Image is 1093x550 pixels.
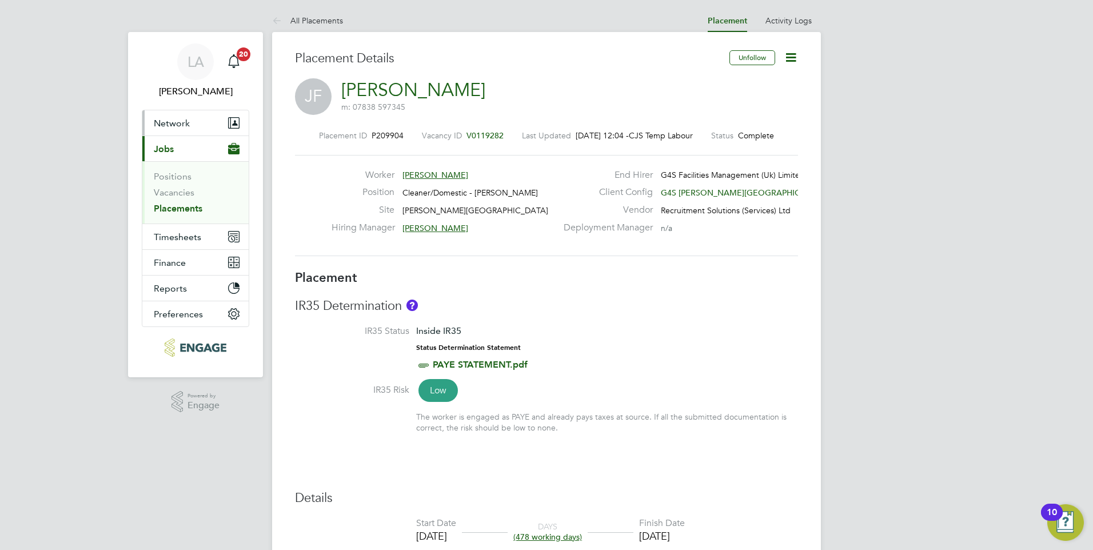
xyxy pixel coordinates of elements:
[708,16,747,26] a: Placement
[188,391,220,401] span: Powered by
[402,223,468,233] span: [PERSON_NAME]
[661,223,672,233] span: n/a
[154,232,201,242] span: Timesheets
[142,110,249,135] button: Network
[154,171,192,182] a: Positions
[639,517,685,529] div: Finish Date
[142,43,249,98] a: LA[PERSON_NAME]
[557,169,653,181] label: End Hirer
[402,205,548,216] span: [PERSON_NAME][GEOGRAPHIC_DATA]
[557,222,653,234] label: Deployment Manager
[165,338,226,357] img: rec-solutions-logo-retina.png
[416,412,798,432] div: The worker is engaged as PAYE and already pays taxes at source. If all the submitted documentatio...
[341,79,485,101] a: [PERSON_NAME]
[237,47,250,61] span: 20
[402,188,538,198] span: Cleaner/Domestic - [PERSON_NAME]
[661,188,869,198] span: G4S [PERSON_NAME][GEOGRAPHIC_DATA] - Operati…
[142,338,249,357] a: Go to home page
[154,309,203,320] span: Preferences
[522,130,571,141] label: Last Updated
[142,85,249,98] span: Leah Adams
[332,169,394,181] label: Worker
[319,130,367,141] label: Placement ID
[128,32,263,377] nav: Main navigation
[142,161,249,224] div: Jobs
[188,54,204,69] span: LA
[557,204,653,216] label: Vendor
[466,130,504,141] span: V0119282
[142,250,249,275] button: Finance
[272,15,343,26] a: All Placements
[576,130,629,141] span: [DATE] 12:04 -
[418,379,458,402] span: Low
[406,300,418,311] button: About IR35
[1047,504,1084,541] button: Open Resource Center, 10 new notifications
[1047,512,1057,527] div: 10
[154,203,202,214] a: Placements
[295,270,357,285] b: Placement
[661,205,791,216] span: Recruitment Solutions (Services) Ltd
[639,529,685,543] div: [DATE]
[154,118,190,129] span: Network
[738,130,774,141] span: Complete
[154,187,194,198] a: Vacancies
[765,15,812,26] a: Activity Logs
[295,298,798,314] h3: IR35 Determination
[416,517,456,529] div: Start Date
[661,170,805,180] span: G4S Facilities Management (Uk) Limited
[188,401,220,410] span: Engage
[142,276,249,301] button: Reports
[295,78,332,115] span: JF
[433,359,528,370] a: PAYE STATEMENT.pdf
[629,130,693,141] span: CJS Temp Labour
[422,130,462,141] label: Vacancy ID
[341,102,405,112] span: m: 07838 597345
[154,144,174,154] span: Jobs
[142,301,249,326] button: Preferences
[332,186,394,198] label: Position
[416,325,461,336] span: Inside IR35
[508,521,588,542] div: DAYS
[513,532,582,542] span: (478 working days)
[295,325,409,337] label: IR35 Status
[295,384,409,396] label: IR35 Risk
[416,529,456,543] div: [DATE]
[711,130,733,141] label: Status
[332,222,394,234] label: Hiring Manager
[171,391,220,413] a: Powered byEngage
[402,170,468,180] span: [PERSON_NAME]
[222,43,245,80] a: 20
[154,257,186,268] span: Finance
[142,136,249,161] button: Jobs
[557,186,653,198] label: Client Config
[154,283,187,294] span: Reports
[332,204,394,216] label: Site
[295,50,721,67] h3: Placement Details
[142,224,249,249] button: Timesheets
[295,490,798,507] h3: Details
[729,50,775,65] button: Unfollow
[372,130,404,141] span: P209904
[416,344,521,352] strong: Status Determination Statement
